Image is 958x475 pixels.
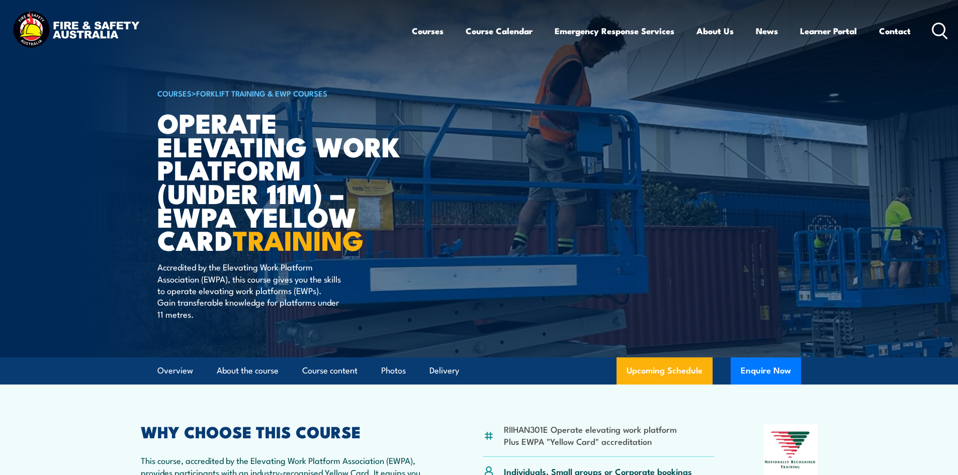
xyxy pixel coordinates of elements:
[756,18,778,44] a: News
[466,18,533,44] a: Course Calendar
[196,87,327,99] a: Forklift Training & EWP Courses
[157,357,193,384] a: Overview
[555,18,674,44] a: Emergency Response Services
[617,357,713,385] a: Upcoming Schedule
[157,87,406,99] h6: >
[800,18,857,44] a: Learner Portal
[696,18,734,44] a: About Us
[429,357,459,384] a: Delivery
[731,357,801,385] button: Enquire Now
[157,87,192,99] a: COURSES
[217,357,279,384] a: About the course
[141,424,434,438] h2: WHY CHOOSE THIS COURSE
[302,357,358,384] a: Course content
[879,18,911,44] a: Contact
[504,435,677,447] li: Plus EWPA "Yellow Card" accreditation
[412,18,444,44] a: Courses
[504,423,677,435] li: RIIHAN301E Operate elevating work platform
[233,218,364,260] strong: TRAINING
[157,261,341,320] p: Accredited by the Elevating Work Platform Association (EWPA), this course gives you the skills to...
[381,357,406,384] a: Photos
[157,111,406,251] h1: Operate Elevating Work Platform (under 11m) – EWPA Yellow Card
